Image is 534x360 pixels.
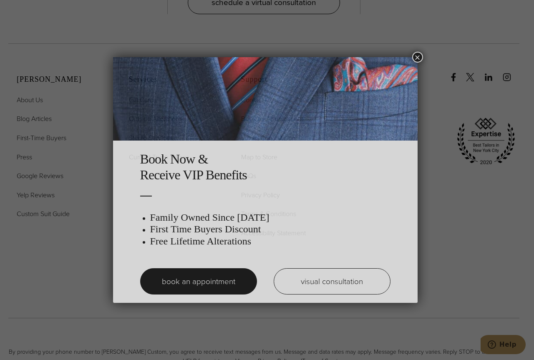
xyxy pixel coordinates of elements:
[150,235,390,247] h3: Free Lifetime Alterations
[274,268,390,295] a: visual consultation
[150,211,390,224] h3: Family Owned Since [DATE]
[140,268,257,295] a: book an appointment
[140,151,390,183] h2: Book Now & Receive VIP Benefits
[19,6,36,13] span: Help
[412,52,423,63] button: Close
[150,223,390,235] h3: First Time Buyers Discount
